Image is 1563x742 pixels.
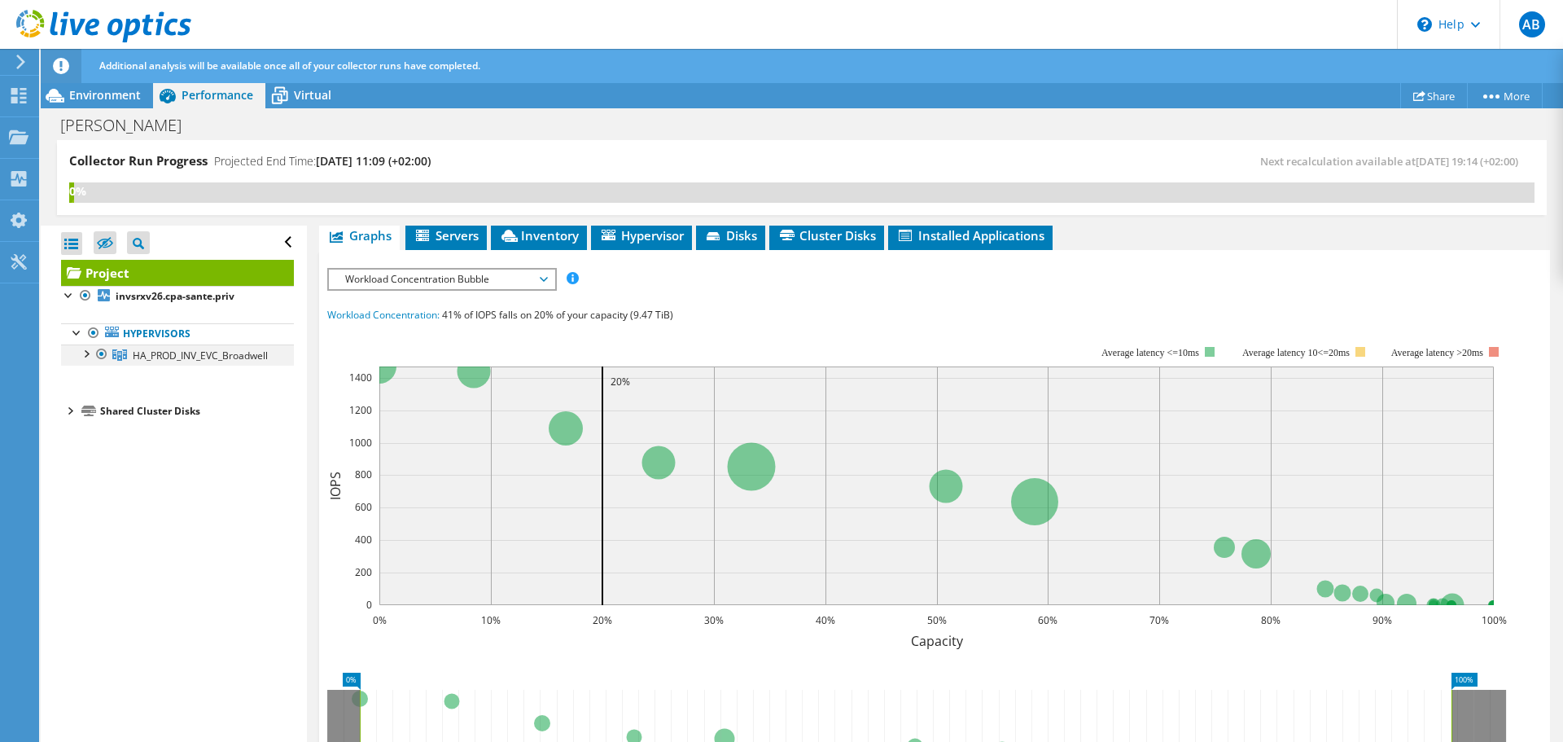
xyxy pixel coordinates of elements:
[927,613,947,627] text: 50%
[1400,83,1468,108] a: Share
[1519,11,1545,37] span: AB
[1391,347,1483,358] text: Average latency >20ms
[61,323,294,345] a: Hypervisors
[481,613,501,627] text: 10%
[61,286,294,307] a: invsrxv26.cpa-sante.priv
[1242,347,1350,358] tspan: Average latency 10<=20ms
[1417,17,1432,32] svg: \n
[1260,154,1526,169] span: Next recalculation available at
[777,227,876,244] span: Cluster Disks
[100,402,294,421] div: Shared Cluster Disks
[414,227,479,244] span: Servers
[1261,613,1281,627] text: 80%
[316,153,431,169] span: [DATE] 11:09 (+02:00)
[349,403,372,417] text: 1200
[1373,613,1392,627] text: 90%
[326,472,344,500] text: IOPS
[366,598,372,612] text: 0
[611,375,630,389] text: 20%
[599,227,684,244] span: Hypervisor
[69,182,74,200] div: 0%
[327,227,392,244] span: Graphs
[355,533,372,547] text: 400
[593,613,612,627] text: 20%
[355,468,372,481] text: 800
[355,500,372,514] text: 600
[337,270,546,289] span: Workload Concentration Bubble
[442,308,673,322] span: 41% of IOPS falls on 20% of your capacity (9.47 TiB)
[816,613,835,627] text: 40%
[294,87,331,103] span: Virtual
[704,227,757,244] span: Disks
[355,565,372,579] text: 200
[1149,613,1169,627] text: 70%
[69,87,141,103] span: Environment
[133,349,268,362] span: HA_PROD_INV_EVC_Broadwell
[53,116,207,134] h1: [PERSON_NAME]
[1467,83,1543,108] a: More
[349,436,372,450] text: 1000
[61,345,294,366] a: HA_PROD_INV_EVC_Broadwell
[61,260,294,286] a: Project
[1101,347,1199,358] tspan: Average latency <=10ms
[116,289,234,303] b: invsrxv26.cpa-sante.priv
[182,87,253,103] span: Performance
[373,613,387,627] text: 0%
[349,371,372,384] text: 1400
[99,59,480,72] span: Additional analysis will be available once all of your collector runs have completed.
[704,613,724,627] text: 30%
[499,227,579,244] span: Inventory
[214,152,431,170] h4: Projected End Time:
[327,308,440,322] span: Workload Concentration:
[1416,154,1518,169] span: [DATE] 19:14 (+02:00)
[1482,613,1507,627] text: 100%
[896,227,1044,244] span: Installed Applications
[1038,613,1057,627] text: 60%
[911,632,964,650] text: Capacity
